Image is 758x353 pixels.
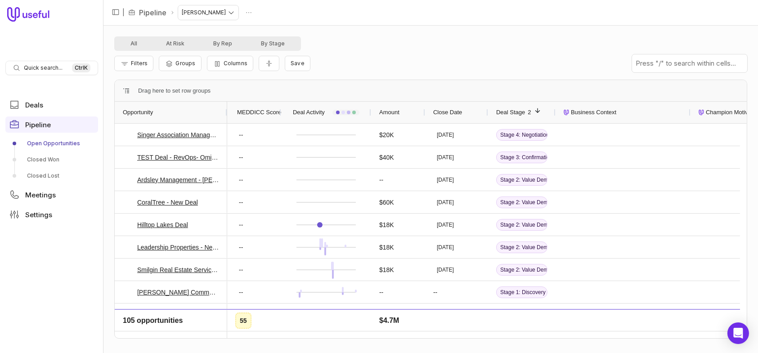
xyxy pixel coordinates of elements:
[437,221,454,228] time: [DATE]
[496,309,547,321] span: Stage 1: Discovery
[235,218,247,232] div: --
[379,242,394,253] span: $18K
[137,219,188,230] a: Hilltop Lakes Deal
[235,263,247,277] div: --
[137,242,219,253] a: Leadership Properties - New Deal
[571,107,616,118] span: Business Context
[437,154,454,161] time: [DATE]
[5,116,98,133] a: Pipeline
[116,38,152,49] button: All
[175,60,195,67] span: Groups
[379,309,386,320] span: $9
[437,131,454,139] time: [DATE]
[437,199,454,206] time: [DATE]
[437,176,454,183] time: [DATE]
[293,107,325,118] span: Deal Activity
[379,197,394,208] span: $60K
[235,308,247,322] div: --
[496,197,547,208] span: Stage 2: Value Demonstration
[72,63,90,72] kbd: Ctrl K
[5,97,98,113] a: Deals
[496,129,547,141] span: Stage 4: Negotiation
[235,195,247,210] div: --
[496,107,525,118] span: Deal Stage
[496,264,547,276] span: Stage 2: Value Demonstration
[379,130,394,140] span: $20K
[137,174,219,185] a: Ardsley Management - [PERSON_NAME]
[152,38,199,49] button: At Risk
[425,326,488,348] div: --
[137,264,219,275] a: Smilgin Real Estate Services - New Deal
[437,244,454,251] time: [DATE]
[25,192,56,198] span: Meetings
[5,206,98,223] a: Settings
[137,287,219,298] a: [PERSON_NAME] Community Management Services - New Deal
[5,152,98,167] a: Closed Won
[235,128,247,142] div: --
[496,174,547,186] span: Stage 2: Value Demonstration
[138,85,211,96] div: Row Groups
[496,241,547,253] span: Stage 2: Value Demonstration
[496,331,547,343] span: Stage 1: Discovery
[632,54,747,72] input: Press "/" to search within cells...
[379,152,394,163] span: $40K
[496,219,547,231] span: Stage 2: Value Demonstration
[285,56,310,71] button: Create a new saved view
[379,174,383,185] span: --
[247,38,299,49] button: By Stage
[235,102,273,123] div: MEDDICC Score
[433,107,462,118] span: Close Date
[437,266,454,273] time: [DATE]
[425,304,488,326] div: --
[123,107,153,118] span: Opportunity
[24,64,63,71] span: Quick search...
[137,130,219,140] a: Singer Association Management - New Deal
[235,173,247,187] div: --
[496,286,547,298] span: Stage 1: Discovery
[235,330,247,344] div: --
[25,211,52,218] span: Settings
[137,152,219,163] a: TEST Deal - RevOps- Omit from Reporting
[139,7,166,18] a: Pipeline
[235,240,247,255] div: --
[235,285,247,299] div: --
[5,136,98,183] div: Pipeline submenu
[159,56,201,71] button: Group Pipeline
[727,322,749,344] div: Open Intercom Messenger
[379,264,394,275] span: $18K
[291,60,305,67] span: Save
[25,121,51,128] span: Pipeline
[259,56,279,71] button: Collapse all rows
[242,6,256,19] button: Actions
[237,107,281,118] span: MEDDICC Score
[5,136,98,151] a: Open Opportunities
[5,169,98,183] a: Closed Lost
[379,107,399,118] span: Amount
[138,85,211,96] span: Drag here to set row groups
[137,309,210,320] a: Perdido Sand Realty Deal
[109,5,122,19] button: Collapse sidebar
[131,60,148,67] span: Filters
[564,102,682,123] div: Business Context
[425,281,488,303] div: --
[525,107,531,118] span: 2
[114,56,153,71] button: Filter Pipeline
[379,287,383,298] span: --
[496,152,547,163] span: Stage 3: Confirmation
[199,38,247,49] button: By Rep
[137,197,198,208] a: CoralTree - New Deal
[224,60,247,67] span: Columns
[235,150,247,165] div: --
[379,219,394,230] span: $18K
[5,187,98,203] a: Meetings
[25,102,43,108] span: Deals
[207,56,253,71] button: Columns
[122,7,125,18] span: |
